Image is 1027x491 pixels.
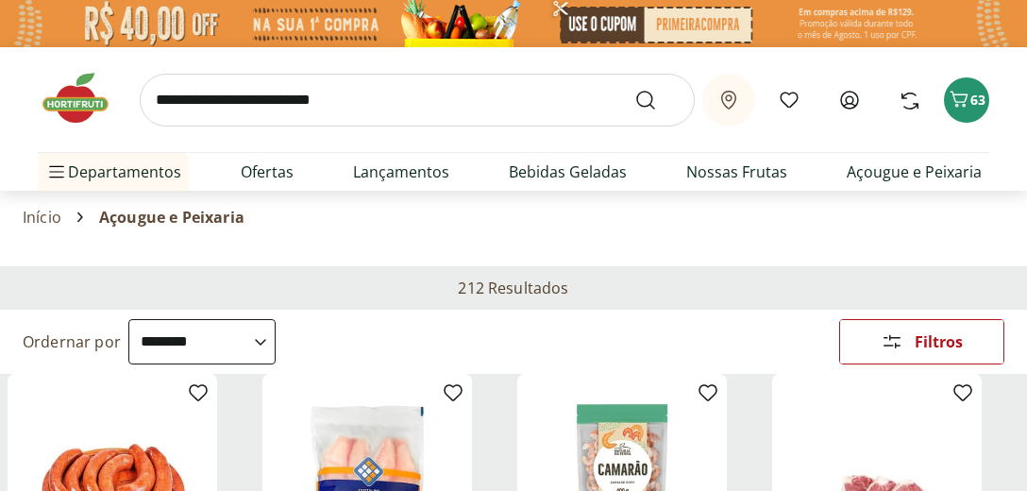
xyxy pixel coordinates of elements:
span: Açougue e Peixaria [99,209,244,226]
span: Filtros [915,334,963,349]
a: Bebidas Geladas [509,161,627,183]
a: Ofertas [241,161,294,183]
button: Filtros [839,319,1004,364]
h2: 212 Resultados [458,278,568,298]
input: search [140,74,695,127]
label: Ordernar por [23,331,121,352]
button: Menu [45,149,68,195]
a: Início [23,209,61,226]
a: Nossas Frutas [686,161,787,183]
span: Departamentos [45,149,181,195]
span: 63 [970,91,985,109]
svg: Abrir Filtros [881,330,903,353]
button: Carrinho [944,77,989,123]
button: Submit Search [634,89,680,111]
a: Açougue e Peixaria [847,161,982,183]
img: Hortifruti [38,70,132,127]
a: Lançamentos [353,161,449,183]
